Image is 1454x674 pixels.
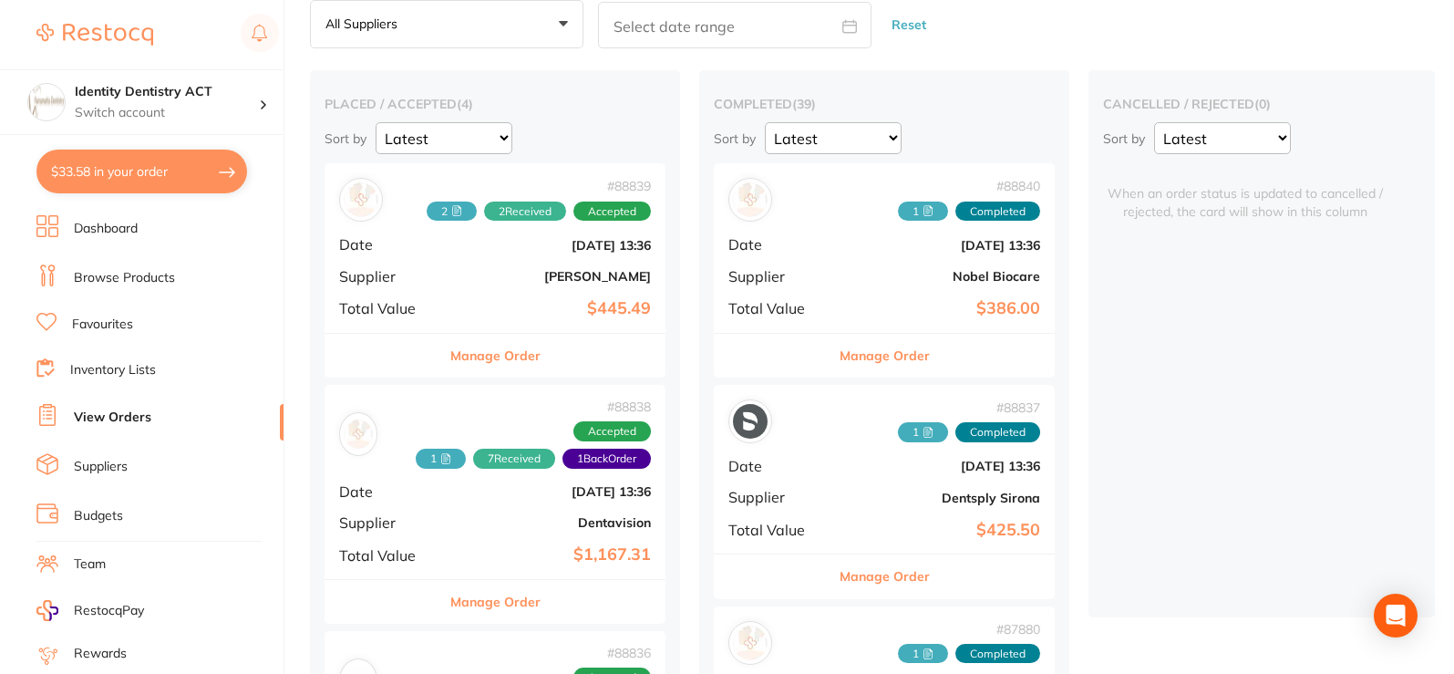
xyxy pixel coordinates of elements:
h4: Identity Dentistry ACT [75,83,259,101]
img: Henry Schein Halas [344,182,378,217]
a: Budgets [74,507,123,525]
img: Restocq Logo [36,24,153,46]
span: Total Value [339,547,438,564]
b: $445.49 [453,299,651,318]
span: Date [728,236,828,253]
button: Manage Order [840,334,930,378]
img: Dentavision [344,420,373,449]
span: Back orders [562,449,651,469]
b: Dentavision [453,515,651,530]
a: Suppliers [74,458,128,476]
span: Received [427,202,477,222]
a: Dashboard [74,220,138,238]
span: Total Value [339,300,438,316]
span: # 88837 [898,400,1040,415]
span: Received [898,422,948,442]
h2: completed ( 39 ) [714,96,1055,112]
span: When an order status is updated to cancelled / rejected, the card will show in this column [1103,163,1387,221]
h2: cancelled / rejected ( 0 ) [1103,96,1420,112]
p: Sort by [714,130,756,147]
p: Sort by [1103,130,1145,147]
b: Nobel Biocare [842,269,1040,284]
span: Total Value [728,522,828,538]
button: Manage Order [840,555,930,598]
span: Supplier [728,489,828,505]
img: Identity Dentistry ACT [28,84,65,120]
div: Dentavision#888381 7Received1BackOrderAcceptedDate[DATE] 13:36SupplierDentavisionTotal Value$1,16... [325,385,665,624]
b: [DATE] 13:36 [453,484,651,499]
a: Rewards [74,645,127,663]
button: Manage Order [450,580,541,624]
a: View Orders [74,409,151,427]
span: Supplier [339,514,438,531]
span: # 87880 [898,622,1040,637]
input: Select date range [598,2,871,48]
span: Date [339,483,438,500]
div: Henry Schein Halas#888392 2ReceivedAcceptedDate[DATE] 13:36Supplier[PERSON_NAME]Total Value$445.4... [325,163,665,378]
a: Favourites [72,316,133,334]
img: Dentsply Sirona [733,404,768,439]
div: Open Intercom Messenger [1374,594,1418,638]
span: Received [416,449,466,469]
img: BOC [733,626,768,660]
span: Supplier [728,268,828,285]
b: [DATE] 13:36 [842,459,1040,473]
button: Manage Order [450,334,541,378]
b: [DATE] 13:36 [842,238,1040,253]
span: Accepted [573,421,651,441]
span: Date [728,458,828,474]
span: # 88840 [898,179,1040,193]
b: $425.50 [842,521,1040,540]
span: Received [898,644,948,664]
button: $33.58 in your order [36,150,247,193]
span: Received [484,202,566,222]
a: Browse Products [74,269,175,287]
span: RestocqPay [74,602,144,620]
span: Accepted [573,202,651,222]
b: Dentsply Sirona [842,491,1040,505]
span: Date [339,236,438,253]
b: $386.00 [842,299,1040,318]
a: RestocqPay [36,600,144,621]
span: Total Value [728,300,828,316]
span: Completed [955,202,1040,222]
span: Supplier [339,268,438,285]
span: Received [473,449,555,469]
b: $1,167.31 [453,545,651,565]
p: All suppliers [325,16,405,32]
span: Received [898,202,948,222]
a: Restocq Logo [36,14,153,56]
img: RestocqPay [36,600,58,621]
span: Completed [955,644,1040,664]
button: Reset [886,1,932,49]
span: # 88839 [427,179,651,193]
img: Nobel Biocare [733,182,768,217]
b: [PERSON_NAME] [453,269,651,284]
span: # 88836 [377,646,651,660]
a: Inventory Lists [70,361,156,379]
p: Sort by [325,130,366,147]
span: Completed [955,422,1040,442]
h2: placed / accepted ( 4 ) [325,96,665,112]
b: [DATE] 13:36 [453,238,651,253]
span: # 88838 [377,399,651,414]
p: Switch account [75,104,259,122]
a: Team [74,555,106,574]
